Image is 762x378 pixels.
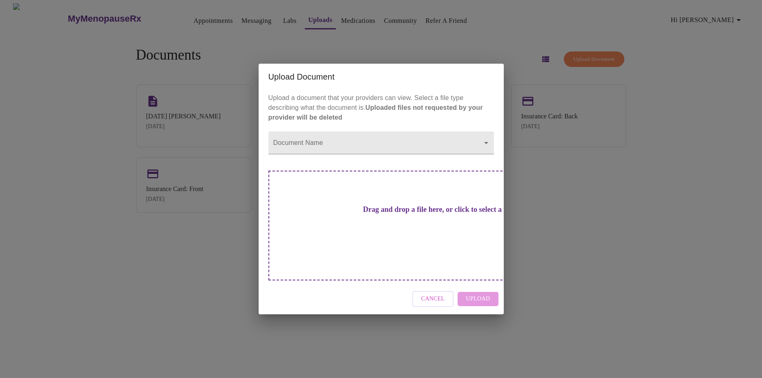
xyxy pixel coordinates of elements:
p: Upload a document that your providers can view. Select a file type describing what the document is. [268,93,494,122]
h2: Upload Document [268,70,494,83]
h3: Drag and drop a file here, or click to select a file [326,205,551,214]
div: ​ [268,131,494,154]
span: Cancel [421,294,445,304]
strong: Uploaded files not requested by your provider will be deleted [268,104,483,121]
button: Cancel [412,291,454,307]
